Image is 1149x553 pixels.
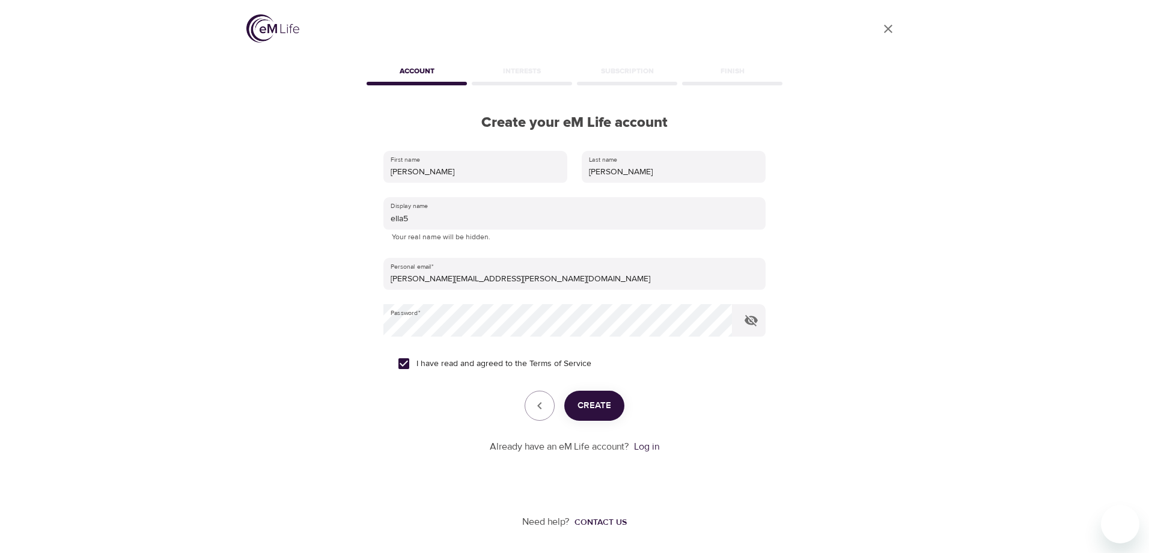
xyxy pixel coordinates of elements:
[578,398,611,414] span: Create
[522,515,570,529] p: Need help?
[416,358,591,370] span: I have read and agreed to the
[570,516,627,528] a: Contact us
[564,391,624,421] button: Create
[392,231,757,243] p: Your real name will be hidden.
[529,358,591,370] a: Terms of Service
[246,14,299,43] img: logo
[364,114,785,132] h2: Create your eM Life account
[874,14,903,43] a: close
[490,440,629,454] p: Already have an eM Life account?
[634,441,659,453] a: Log in
[574,516,627,528] div: Contact us
[1101,505,1139,543] iframe: Button to launch messaging window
